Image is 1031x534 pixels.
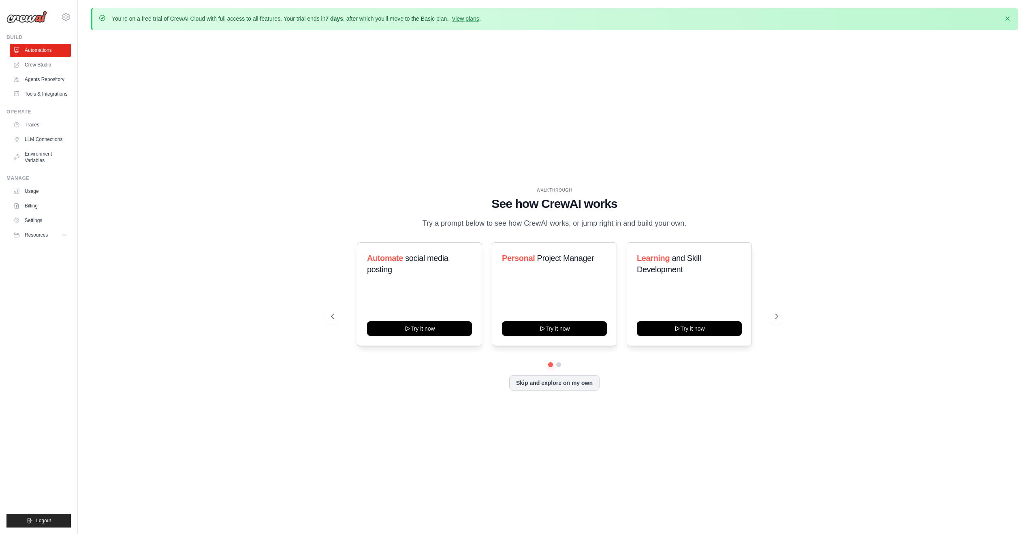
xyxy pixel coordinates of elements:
[36,517,51,524] span: Logout
[112,15,481,23] p: You're on a free trial of CrewAI Cloud with full access to all features. Your trial ends in , aft...
[10,199,71,212] a: Billing
[331,197,778,211] h1: See how CrewAI works
[10,147,71,167] a: Environment Variables
[418,218,691,229] p: Try a prompt below to see how CrewAI works, or jump right in and build your own.
[537,254,594,263] span: Project Manager
[637,254,670,263] span: Learning
[331,187,778,193] div: WALKTHROUGH
[452,15,479,22] a: View plans
[367,254,448,274] span: social media posting
[6,514,71,528] button: Logout
[637,321,742,336] button: Try it now
[10,214,71,227] a: Settings
[6,34,71,41] div: Build
[10,44,71,57] a: Automations
[25,232,48,238] span: Resources
[6,175,71,182] div: Manage
[10,185,71,198] a: Usage
[502,321,607,336] button: Try it now
[367,321,472,336] button: Try it now
[502,254,535,263] span: Personal
[10,118,71,131] a: Traces
[367,254,403,263] span: Automate
[10,73,71,86] a: Agents Repository
[325,15,343,22] strong: 7 days
[10,58,71,71] a: Crew Studio
[509,375,600,391] button: Skip and explore on my own
[10,88,71,100] a: Tools & Integrations
[6,109,71,115] div: Operate
[6,11,47,23] img: Logo
[10,229,71,241] button: Resources
[10,133,71,146] a: LLM Connections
